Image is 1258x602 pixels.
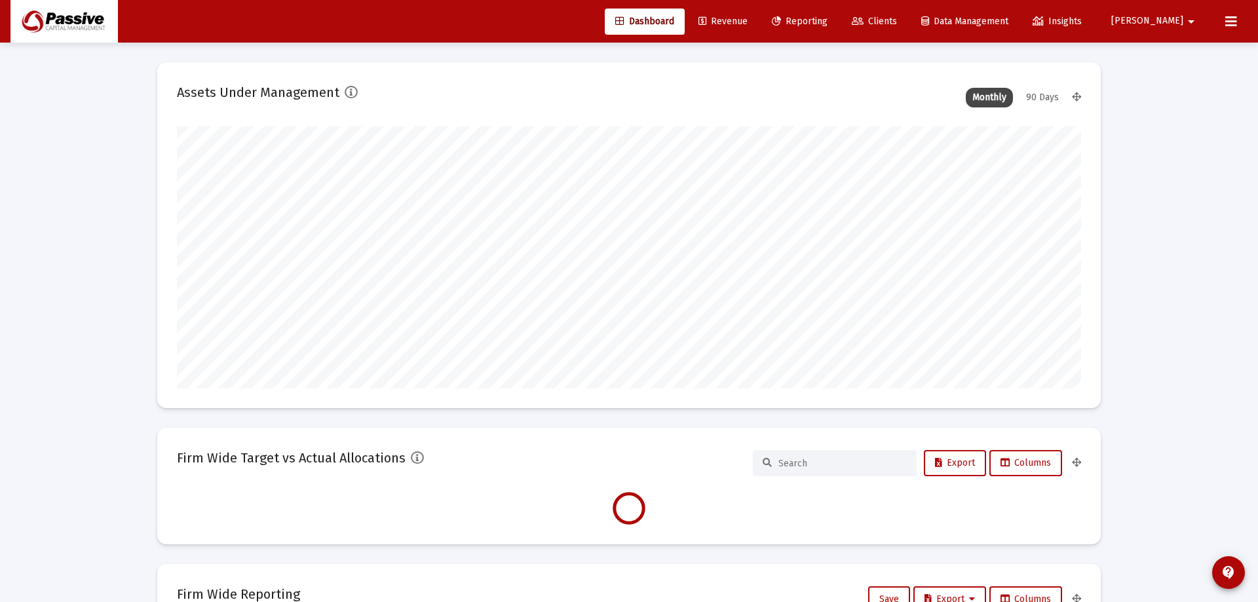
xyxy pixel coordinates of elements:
[778,458,907,469] input: Search
[688,9,758,35] a: Revenue
[989,450,1062,476] button: Columns
[615,16,674,27] span: Dashboard
[177,447,406,468] h2: Firm Wide Target vs Actual Allocations
[1111,16,1183,27] span: [PERSON_NAME]
[911,9,1019,35] a: Data Management
[1096,8,1215,34] button: [PERSON_NAME]
[1020,88,1065,107] div: 90 Days
[1001,457,1051,468] span: Columns
[605,9,685,35] a: Dashboard
[921,16,1008,27] span: Data Management
[772,16,828,27] span: Reporting
[761,9,838,35] a: Reporting
[1033,16,1082,27] span: Insights
[966,88,1013,107] div: Monthly
[935,457,975,468] span: Export
[852,16,897,27] span: Clients
[177,82,339,103] h2: Assets Under Management
[20,9,108,35] img: Dashboard
[1022,9,1092,35] a: Insights
[1183,9,1199,35] mat-icon: arrow_drop_down
[1221,565,1236,580] mat-icon: contact_support
[841,9,907,35] a: Clients
[924,450,986,476] button: Export
[698,16,748,27] span: Revenue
